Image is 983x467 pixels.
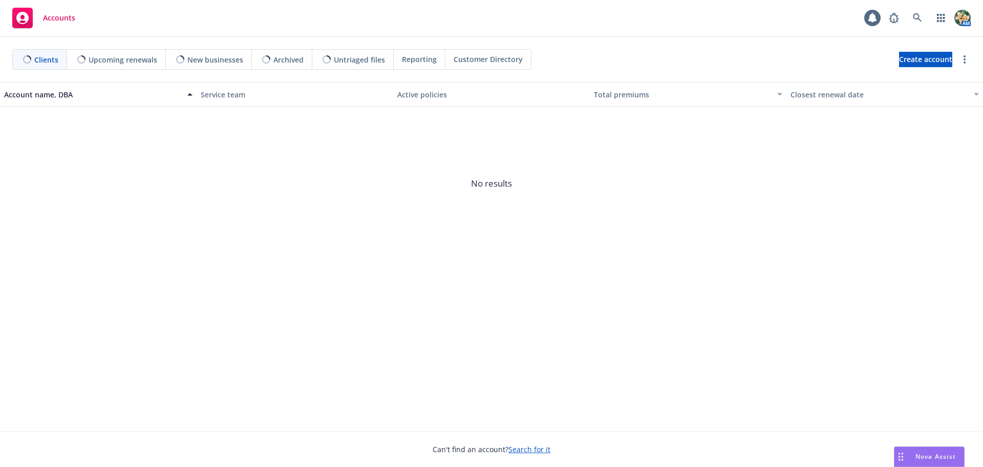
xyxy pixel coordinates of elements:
button: Active policies [393,82,590,107]
a: Search for it [508,444,550,454]
div: Service team [201,89,389,100]
div: Active policies [397,89,586,100]
div: Account name, DBA [4,89,181,100]
span: Upcoming renewals [89,54,157,65]
a: Report a Bug [884,8,904,28]
span: Create account [899,50,952,69]
span: Accounts [43,14,75,22]
span: Archived [273,54,304,65]
span: Customer Directory [454,54,523,65]
a: more [958,53,971,66]
a: Create account [899,52,952,67]
div: Total premiums [594,89,771,100]
a: Search [907,8,928,28]
span: Can't find an account? [433,444,550,455]
img: photo [954,10,971,26]
button: Total premiums [590,82,786,107]
button: Nova Assist [894,446,965,467]
button: Service team [197,82,393,107]
div: Closest renewal date [790,89,968,100]
span: Reporting [402,54,437,65]
a: Switch app [931,8,951,28]
button: Closest renewal date [786,82,983,107]
span: Nova Assist [915,452,956,461]
div: Drag to move [894,447,907,466]
span: Untriaged files [334,54,385,65]
span: New businesses [187,54,243,65]
span: Clients [34,54,58,65]
a: Accounts [8,4,79,32]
